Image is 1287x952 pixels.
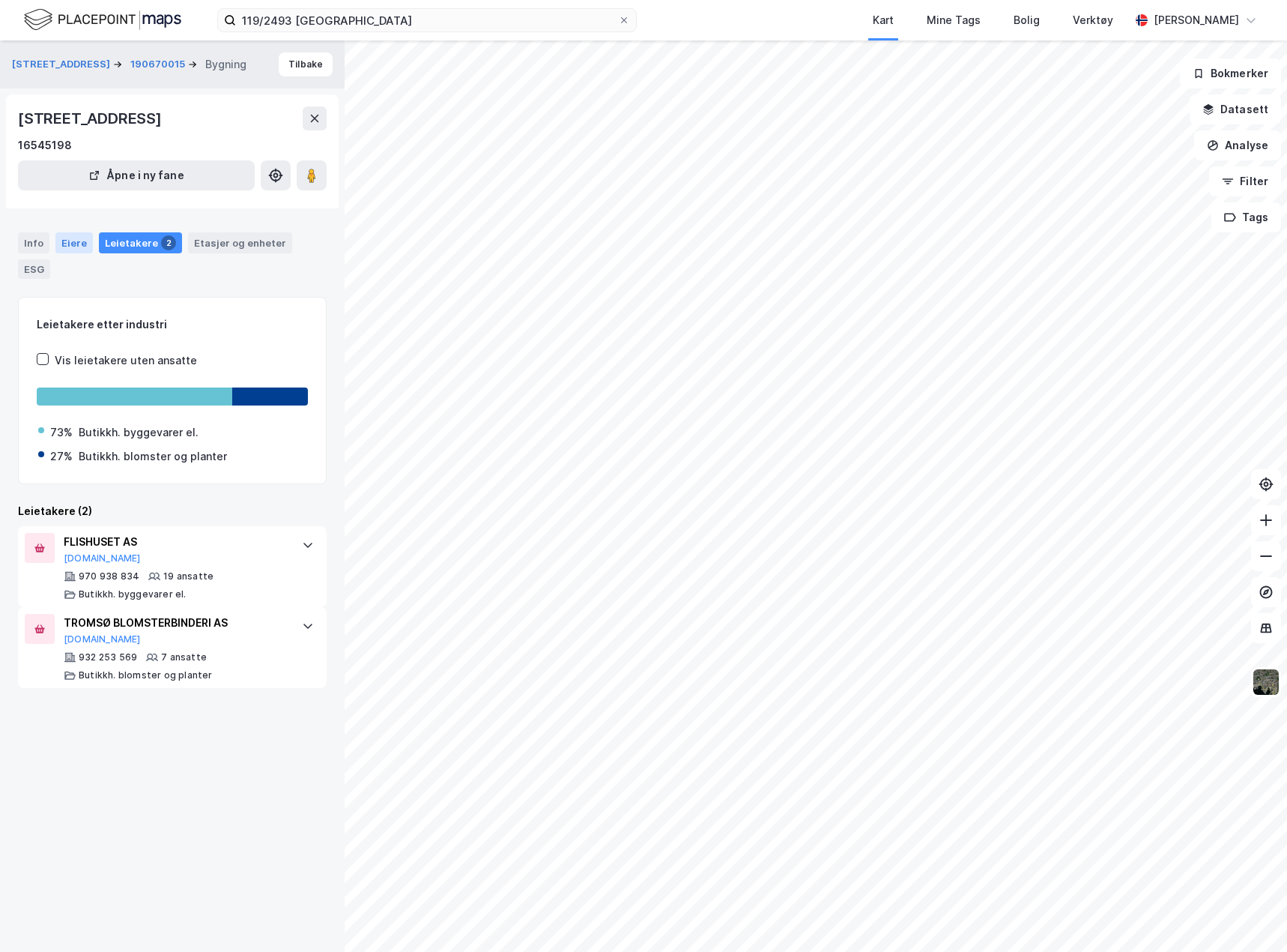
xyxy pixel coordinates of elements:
[1154,11,1239,29] div: [PERSON_NAME]
[18,232,49,253] div: Info
[194,236,286,250] div: Etasjer og enheter
[163,570,214,582] div: 19 ansatte
[1252,668,1280,696] img: 9k=
[1073,11,1113,29] div: Verktøy
[64,633,141,645] button: [DOMAIN_NAME]
[1211,202,1281,232] button: Tags
[130,57,188,72] button: 190670015
[18,259,50,279] div: ESG
[205,55,246,73] div: Bygning
[1190,94,1281,124] button: Datasett
[279,52,333,76] button: Tilbake
[79,651,137,663] div: 932 253 569
[1180,58,1281,88] button: Bokmerker
[50,424,73,442] div: 73%
[927,11,981,29] div: Mine Tags
[161,235,176,250] div: 2
[18,106,165,130] div: [STREET_ADDRESS]
[161,651,207,663] div: 7 ansatte
[18,136,72,154] div: 16545198
[79,424,199,442] div: Butikkh. byggevarer el.
[79,570,139,582] div: 970 938 834
[18,502,327,520] div: Leietakere (2)
[79,448,227,466] div: Butikkh. blomster og planter
[64,552,141,564] button: [DOMAIN_NAME]
[1209,166,1281,196] button: Filter
[99,232,182,253] div: Leietakere
[55,232,93,253] div: Eiere
[12,57,113,72] button: [STREET_ADDRESS]
[236,9,618,31] input: Søk på adresse, matrikkel, gårdeiere, leietakere eller personer
[1212,880,1287,952] iframe: Chat Widget
[37,316,308,334] div: Leietakere etter industri
[1014,11,1040,29] div: Bolig
[64,533,287,551] div: FLISHUSET AS
[64,614,287,632] div: TROMSØ BLOMSTERBINDERI AS
[873,11,894,29] div: Kart
[50,448,73,466] div: 27%
[18,160,255,190] button: Åpne i ny fane
[24,7,181,33] img: logo.f888ab2527a4732fd821a326f86c7f29.svg
[79,588,187,600] div: Butikkh. byggevarer el.
[55,352,197,370] div: Vis leietakere uten ansatte
[1212,880,1287,952] div: Kontrollprogram for chat
[79,669,213,681] div: Butikkh. blomster og planter
[1194,130,1281,160] button: Analyse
